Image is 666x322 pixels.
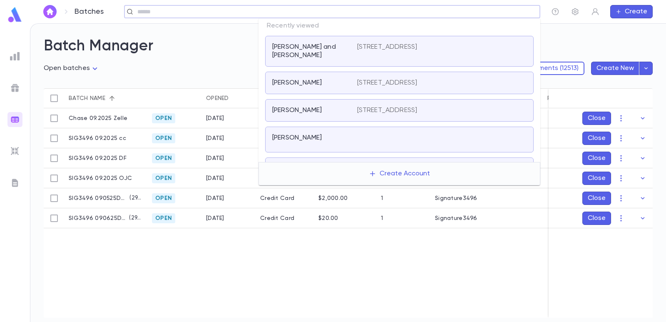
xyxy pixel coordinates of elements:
p: [STREET_ADDRESS] [357,79,417,87]
span: Open [152,115,175,122]
div: Signature3496 [435,195,477,202]
div: 9/1/2025 [206,155,224,162]
div: Type [256,88,314,108]
div: Recorded [547,88,579,108]
img: imports_grey.530a8a0e642e233f2baf0ef88e8c9fcb.svg [10,146,20,156]
button: Create [610,5,653,18]
p: [PERSON_NAME] and [PERSON_NAME] [272,43,347,60]
div: Cash/Check [256,108,314,128]
h2: Batch Manager [44,37,653,55]
div: $20.00 [318,215,338,222]
button: Close [582,212,611,225]
div: 9/4/2025 [206,135,224,142]
div: Cash/Check [256,128,314,148]
div: $2,000.00 [318,195,348,202]
div: Signature3496 [435,215,477,222]
button: Close [582,192,611,205]
span: Open [152,175,175,182]
p: ( 2943 ) [126,194,144,202]
span: Open [152,195,175,202]
div: Batch name [69,88,105,108]
button: Close [582,152,611,165]
div: Recorded [543,88,597,108]
div: Opened [206,88,229,108]
p: SIG3496 090525DMFcc [69,195,126,202]
div: 9/2/2025 [206,175,224,182]
p: SIG3496 09.2025 OJC [69,175,132,182]
button: Close [582,112,611,125]
p: SIG3496 09.2025 cc [69,135,126,142]
button: Create Account [362,166,437,182]
p: Chase 09.2025 Zelle [69,115,127,122]
button: Close [582,172,611,185]
span: Open [152,135,175,142]
div: Cash/Check [256,148,314,168]
button: Create New [591,62,639,75]
img: home_white.a664292cf8c1dea59945f0da9f25487c.svg [45,8,55,15]
span: Open [152,155,175,162]
div: Open batches [44,62,100,75]
div: Credit Card [256,208,314,228]
div: Opened [202,88,256,108]
p: Recently viewed [258,18,540,33]
p: [PERSON_NAME] [272,106,322,115]
p: ( 2944 ) [126,214,144,222]
button: Sort [105,92,119,105]
p: [PERSON_NAME] [272,134,322,142]
p: SIG3496 090625DMFcc [69,215,126,222]
p: Batches [75,7,104,16]
div: 1 [381,215,383,222]
img: letters_grey.7941b92b52307dd3b8a917253454ce1c.svg [10,178,20,188]
button: Batch Payments (12513) [502,62,584,75]
img: batches_gradient.0a22e14384a92aa4cd678275c0c39cc4.svg [10,115,20,125]
img: campaigns_grey.99e729a5f7ee94e3726e6486bddda8f1.svg [10,83,20,93]
div: 9/5/2025 [206,195,224,202]
img: reports_grey.c525e4749d1bce6a11f5fe2a8de1b229.svg [10,51,20,61]
div: Batch name [65,88,148,108]
p: [STREET_ADDRESS] [357,106,417,115]
div: Credit Card [256,188,314,208]
div: 9/6/2025 [206,215,224,222]
button: Close [582,132,611,145]
span: Open [152,215,175,222]
p: SIG3496 09.2025 DF [69,155,127,162]
div: 1 [381,195,383,202]
img: logo [7,7,23,23]
p: [PERSON_NAME] [272,79,322,87]
p: [STREET_ADDRESS] [357,43,417,51]
span: Open batches [44,65,90,72]
div: Cash/Check [256,168,314,188]
div: 9/1/2025 [206,115,224,122]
